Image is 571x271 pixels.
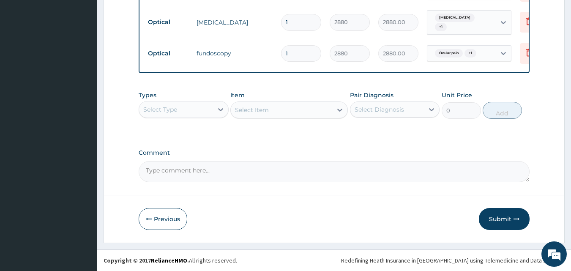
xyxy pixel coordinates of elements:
[144,46,192,61] td: Optical
[192,45,277,62] td: fundoscopy
[435,14,475,22] span: [MEDICAL_DATA]
[355,105,404,114] div: Select Diagnosis
[97,249,571,271] footer: All rights reserved.
[44,47,142,58] div: Chat with us now
[341,256,565,265] div: Redefining Heath Insurance in [GEOGRAPHIC_DATA] using Telemedicine and Data Science!
[350,91,393,99] label: Pair Diagnosis
[435,49,463,57] span: Ocular pain
[230,91,245,99] label: Item
[49,82,117,167] span: We're online!
[151,257,187,264] a: RelianceHMO
[104,257,189,264] strong: Copyright © 2017 .
[479,208,530,230] button: Submit
[139,92,156,99] label: Types
[143,105,177,114] div: Select Type
[139,208,187,230] button: Previous
[16,42,34,63] img: d_794563401_company_1708531726252_794563401
[464,49,476,57] span: + 1
[144,14,192,30] td: Optical
[139,149,530,156] label: Comment
[192,14,277,31] td: [MEDICAL_DATA]
[483,102,522,119] button: Add
[435,23,447,31] span: + 1
[4,181,161,211] textarea: Type your message and hit 'Enter'
[139,4,159,25] div: Minimize live chat window
[442,91,472,99] label: Unit Price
